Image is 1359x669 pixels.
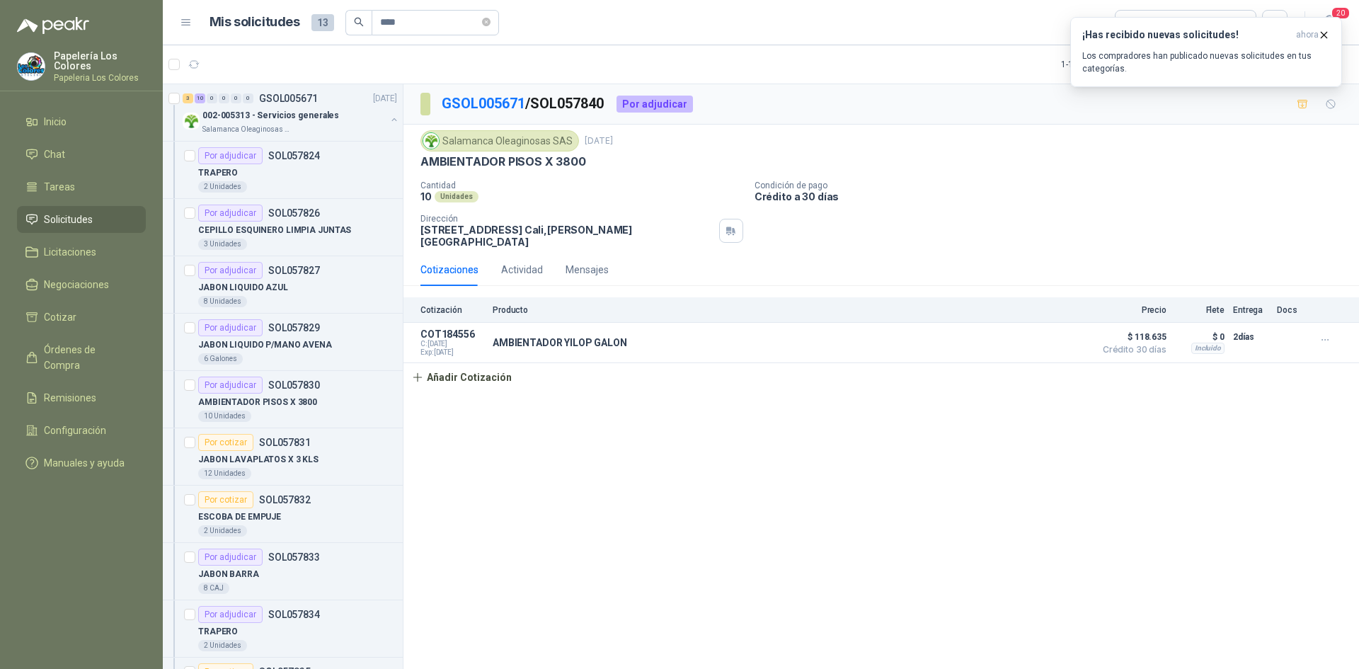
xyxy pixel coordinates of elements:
[17,17,89,34] img: Logo peakr
[44,423,106,438] span: Configuración
[163,256,403,314] a: Por adjudicarSOL057827JABON LIQUIDO AZUL8 Unidades
[1096,345,1166,354] span: Crédito 30 días
[198,640,247,651] div: 2 Unidades
[17,450,146,476] a: Manuales y ayuda
[1124,15,1154,30] div: Todas
[259,495,311,505] p: SOL057832
[198,166,238,180] p: TRAPERO
[198,396,317,409] p: AMBIENTADOR PISOS X 3800
[1175,328,1225,345] p: $ 0
[1277,305,1305,315] p: Docs
[195,93,205,103] div: 10
[420,214,713,224] p: Dirección
[17,239,146,265] a: Licitaciones
[183,93,193,103] div: 3
[1070,17,1342,87] button: ¡Has recibido nuevas solicitudes!ahora Los compradores han publicado nuevas solicitudes en tus ca...
[198,147,263,164] div: Por adjudicar
[17,173,146,200] a: Tareas
[17,384,146,411] a: Remisiones
[198,568,259,581] p: JABON BARRA
[17,141,146,168] a: Chat
[44,147,65,162] span: Chat
[354,17,364,27] span: search
[1233,305,1268,315] p: Entrega
[268,552,320,562] p: SOL057833
[163,543,403,600] a: Por adjudicarSOL057833JABON BARRA8 CAJ
[198,453,319,467] p: JABON LAVAPLATOS X 3 KLS
[44,179,75,195] span: Tareas
[420,305,484,315] p: Cotización
[268,151,320,161] p: SOL057824
[585,135,613,148] p: [DATE]
[268,208,320,218] p: SOL057826
[493,305,1087,315] p: Producto
[198,583,229,594] div: 8 CAJ
[311,14,334,31] span: 13
[243,93,253,103] div: 0
[268,265,320,275] p: SOL057827
[18,53,45,80] img: Company Logo
[755,190,1353,202] p: Crédito a 30 días
[17,417,146,444] a: Configuración
[163,371,403,428] a: Por adjudicarSOL057830AMBIENTADOR PISOS X 380010 Unidades
[373,92,397,105] p: [DATE]
[268,323,320,333] p: SOL057829
[482,16,491,29] span: close-circle
[44,277,109,292] span: Negociaciones
[163,199,403,256] a: Por adjudicarSOL057826CEPILLO ESQUINERO LIMPIA JUNTAS3 Unidades
[210,12,300,33] h1: Mis solicitudes
[1061,53,1133,76] div: 1 - 1 de 1
[163,428,403,486] a: Por cotizarSOL057831JABON LAVAPLATOS X 3 KLS12 Unidades
[501,262,543,278] div: Actividad
[198,549,263,566] div: Por adjudicar
[163,314,403,371] a: Por adjudicarSOL057829JABON LIQUIDO P/MANO AVENA6 Galones
[202,109,339,122] p: 002-005313 - Servicios generales
[1082,50,1330,75] p: Los compradores han publicado nuevas solicitudes en tus categorías.
[268,380,320,390] p: SOL057830
[420,130,579,151] div: Salamanca Oleaginosas SAS
[198,625,238,639] p: TRAPERO
[44,212,93,227] span: Solicitudes
[442,95,525,112] a: GSOL005671
[198,353,243,365] div: 6 Galones
[482,18,491,26] span: close-circle
[17,108,146,135] a: Inicio
[268,610,320,619] p: SOL057834
[259,438,311,447] p: SOL057831
[1191,343,1225,354] div: Incluido
[420,262,478,278] div: Cotizaciones
[44,114,67,130] span: Inicio
[198,239,247,250] div: 3 Unidades
[423,133,439,149] img: Company Logo
[17,304,146,331] a: Cotizar
[44,244,96,260] span: Licitaciones
[198,181,247,193] div: 2 Unidades
[198,319,263,336] div: Por adjudicar
[1082,29,1290,41] h3: ¡Has recibido nuevas solicitudes!
[54,51,146,71] p: Papelería Los Colores
[420,224,713,248] p: [STREET_ADDRESS] Cali , [PERSON_NAME][GEOGRAPHIC_DATA]
[420,154,586,169] p: AMBIENTADOR PISOS X 3800
[231,93,241,103] div: 0
[44,309,76,325] span: Cotizar
[17,336,146,379] a: Órdenes de Compra
[198,205,263,222] div: Por adjudicar
[163,142,403,199] a: Por adjudicarSOL057824TRAPERO2 Unidades
[1296,29,1319,41] span: ahora
[1096,305,1166,315] p: Precio
[163,600,403,658] a: Por adjudicarSOL057834TRAPERO2 Unidades
[198,491,253,508] div: Por cotizar
[17,271,146,298] a: Negociaciones
[198,281,288,295] p: JABON LIQUIDO AZUL
[420,328,484,340] p: COT184556
[617,96,693,113] div: Por adjudicar
[259,93,318,103] p: GSOL005671
[420,190,432,202] p: 10
[493,337,627,348] p: AMBIENTADOR YILOP GALON
[44,455,125,471] span: Manuales y ayuda
[163,486,403,543] a: Por cotizarSOL057832ESCOBA DE EMPUJE2 Unidades
[566,262,609,278] div: Mensajes
[198,525,247,537] div: 2 Unidades
[198,510,281,524] p: ESCOBA DE EMPUJE
[435,191,478,202] div: Unidades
